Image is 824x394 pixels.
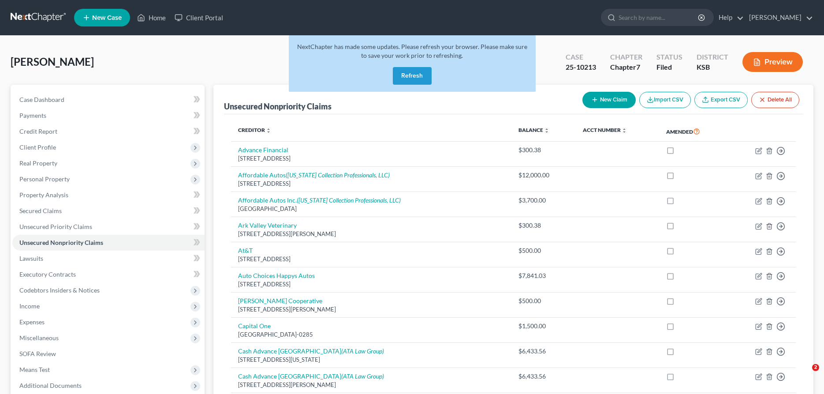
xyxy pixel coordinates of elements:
[341,372,384,380] i: (ATA Law Group)
[742,52,803,72] button: Preview
[286,171,390,179] i: ([US_STATE] Collection Professionals, LLC)
[544,128,549,133] i: unfold_more
[297,196,401,204] i: ([US_STATE] Collection Professionals, LLC)
[12,108,205,124] a: Payments
[745,10,813,26] a: [PERSON_NAME]
[238,247,253,254] a: At&T
[238,381,504,389] div: [STREET_ADDRESS][PERSON_NAME]
[694,92,748,108] a: Export CSV
[518,322,569,330] div: $1,500.00
[238,171,390,179] a: Affordable Autos([US_STATE] Collection Professionals, LLC)
[11,55,94,68] span: [PERSON_NAME]
[794,364,815,385] iframe: Intercom live chat
[12,235,205,251] a: Unsecured Nonpriority Claims
[19,270,76,278] span: Executory Contracts
[19,128,57,135] span: Credit Report
[19,286,100,294] span: Codebtors Insiders & Notices
[266,128,271,133] i: unfold_more
[582,92,636,108] button: New Claim
[238,272,315,279] a: Auto Choices Happys Autos
[12,92,205,108] a: Case Dashboard
[19,207,62,214] span: Secured Claims
[170,10,227,26] a: Client Portal
[714,10,744,26] a: Help
[12,219,205,235] a: Unsecured Priority Claims
[12,251,205,266] a: Lawsuits
[12,203,205,219] a: Secured Claims
[238,196,401,204] a: Affordable Autos Inc.([US_STATE] Collection Professionals, LLC)
[238,297,322,304] a: [PERSON_NAME] Cooperative
[19,143,56,151] span: Client Profile
[619,9,699,26] input: Search by name...
[297,43,527,59] span: NextChapter has made some updates. Please refresh your browser. Please make sure to save your wor...
[19,159,57,167] span: Real Property
[518,171,569,180] div: $12,000.00
[12,187,205,203] a: Property Analysis
[238,221,297,229] a: Ark Valley Veterinary
[12,124,205,139] a: Credit Report
[19,302,40,310] span: Income
[518,246,569,255] div: $500.00
[238,322,271,330] a: Capital One
[238,280,504,289] div: [STREET_ADDRESS]
[566,52,596,62] div: Case
[238,347,384,355] a: Cash Advance [GEOGRAPHIC_DATA](ATA Law Group)
[518,271,569,280] div: $7,841.03
[812,364,819,371] span: 2
[622,128,627,133] i: unfold_more
[566,62,596,72] div: 25-10213
[224,101,332,112] div: Unsecured Nonpriority Claims
[19,96,64,103] span: Case Dashboard
[19,191,68,199] span: Property Analysis
[238,154,504,163] div: [STREET_ADDRESS]
[19,175,70,183] span: Personal Property
[19,350,56,357] span: SOFA Review
[238,205,504,213] div: [GEOGRAPHIC_DATA]
[19,112,46,119] span: Payments
[238,127,271,133] a: Creditor unfold_more
[656,62,682,72] div: Filed
[133,10,170,26] a: Home
[518,347,569,356] div: $6,433.56
[238,330,504,339] div: [GEOGRAPHIC_DATA]-0285
[238,255,504,263] div: [STREET_ADDRESS]
[518,127,549,133] a: Balance unfold_more
[393,67,432,85] button: Refresh
[518,146,569,154] div: $300.38
[518,221,569,230] div: $300.38
[583,127,627,133] a: Acct Number unfold_more
[19,223,92,230] span: Unsecured Priority Claims
[238,356,504,364] div: [STREET_ADDRESS][US_STATE]
[238,305,504,314] div: [STREET_ADDRESS][PERSON_NAME]
[751,92,799,108] button: Delete All
[92,15,122,21] span: New Case
[518,296,569,305] div: $500.00
[238,372,384,380] a: Cash Advance [GEOGRAPHIC_DATA](ATA Law Group)
[697,62,728,72] div: KSB
[659,121,728,142] th: Amended
[19,318,45,326] span: Expenses
[518,372,569,381] div: $6,433.56
[238,180,504,188] div: [STREET_ADDRESS]
[656,52,682,62] div: Status
[636,63,640,71] span: 7
[19,255,43,262] span: Lawsuits
[19,334,59,341] span: Miscellaneous
[518,196,569,205] div: $3,700.00
[238,230,504,238] div: [STREET_ADDRESS][PERSON_NAME]
[697,52,728,62] div: District
[610,52,642,62] div: Chapter
[341,347,384,355] i: (ATA Law Group)
[19,239,103,246] span: Unsecured Nonpriority Claims
[238,146,288,154] a: Advance Financial
[639,92,691,108] button: Import CSV
[12,266,205,282] a: Executory Contracts
[12,346,205,362] a: SOFA Review
[19,366,50,373] span: Means Test
[610,62,642,72] div: Chapter
[19,382,82,389] span: Additional Documents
